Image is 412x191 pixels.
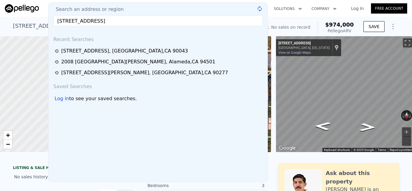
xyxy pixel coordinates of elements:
[269,3,307,14] button: Solutions
[334,44,339,51] a: Show location on map
[363,21,385,32] button: SAVE
[69,95,137,102] span: to see your saved searches.
[51,31,265,46] div: Recent Searches
[3,131,12,140] a: Zoom in
[277,144,297,152] img: Google
[387,21,399,33] button: Show Options
[278,41,330,46] div: [STREET_ADDRESS]
[61,69,228,76] div: [STREET_ADDRESS][PERSON_NAME] , [GEOGRAPHIC_DATA] , CA 90277
[325,28,354,34] div: Pellego ARV
[51,6,124,13] span: Search an address or region
[278,46,330,50] div: [GEOGRAPHIC_DATA], [US_STATE]
[277,144,297,152] a: Open this area in Google Maps (opens a new window)
[353,148,374,151] span: © 2025 Google
[326,169,393,186] div: Ask about this property
[206,183,265,189] div: 3
[6,140,10,148] span: −
[55,58,263,65] a: 2008 [GEOGRAPHIC_DATA][PERSON_NAME], Alameda,CA 94501
[147,183,206,189] div: Bedrooms
[402,137,411,146] button: Zoom out
[404,110,409,121] button: Reset the view
[401,110,404,121] button: Rotate counterclockwise
[371,3,407,14] a: Free Account
[378,148,386,151] a: Terms
[344,5,371,11] a: Log In
[51,78,265,93] div: Saved Searches
[278,51,311,55] a: View on Google Maps
[5,4,39,13] img: Pellego
[13,171,134,182] div: No sales history record for this property.
[13,22,157,30] div: [STREET_ADDRESS] , [GEOGRAPHIC_DATA] , CA 90043
[13,165,134,171] div: LISTING & SALE HISTORY
[61,47,188,55] div: [STREET_ADDRESS] , [GEOGRAPHIC_DATA] , CA 90043
[53,15,263,26] input: Enter an address, city, region, neighborhood or zip code
[325,21,354,28] span: $974,000
[353,121,383,133] path: Go West, W 78th Pl
[402,127,411,136] button: Zoom in
[55,95,69,102] div: Log in
[55,47,263,55] a: [STREET_ADDRESS], [GEOGRAPHIC_DATA],CA 90043
[324,148,350,152] button: Keyboard shortcuts
[3,140,12,149] a: Zoom out
[246,24,310,30] div: Off Market. No sales on record
[6,131,10,139] span: +
[307,3,341,14] button: Company
[409,110,412,121] button: Rotate clockwise
[61,58,215,65] div: 2008 [GEOGRAPHIC_DATA][PERSON_NAME] , Alameda , CA 94501
[55,69,263,76] a: [STREET_ADDRESS][PERSON_NAME], [GEOGRAPHIC_DATA],CA 90277
[308,120,338,132] path: Go East, W 78th Pl
[403,38,412,47] button: Toggle fullscreen view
